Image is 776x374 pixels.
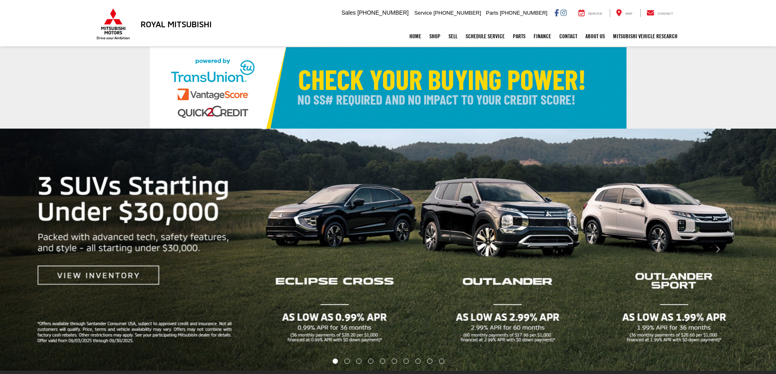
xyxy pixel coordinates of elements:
[356,359,362,364] li: Go to slide number 3.
[427,359,432,364] li: Go to slide number 9.
[657,12,673,15] span: Contact
[141,20,212,28] h3: Royal Mitsubishi
[414,10,432,16] span: Service
[150,47,627,129] img: Check Your Buying Power
[640,9,679,17] a: Contact
[444,26,462,46] a: Sell
[357,9,409,16] span: [PHONE_NUMBER]
[609,26,681,46] a: Mitsubishi Vehicle Research
[486,10,498,16] span: Parts
[380,359,385,364] li: Go to slide number 5.
[561,9,567,16] a: Instagram: Click to visit our Instagram page
[439,359,444,364] li: Go to slide number 10.
[433,10,481,16] span: [PHONE_NUMBER]
[462,26,509,46] a: Schedule Service: Opens in a new tab
[509,26,530,46] a: Parts: Opens in a new tab
[341,9,356,16] span: Sales
[572,9,609,17] a: Service
[555,26,581,46] a: Contact
[391,359,397,364] li: Go to slide number 6.
[625,12,632,15] span: Map
[530,26,555,46] a: Finance
[345,359,350,364] li: Go to slide number 2.
[425,26,444,46] a: Shop
[368,359,374,364] li: Go to slide number 4.
[554,9,559,16] a: Facebook: Click to visit our Facebook page
[403,359,409,364] li: Go to slide number 7.
[588,12,602,15] span: Service
[659,145,776,354] button: Click to view next picture.
[581,26,609,46] a: About Us
[95,8,132,40] img: Mitsubishi
[610,9,638,17] a: Map
[415,359,420,364] li: Go to slide number 8.
[405,26,425,46] a: Home
[500,10,547,16] span: [PHONE_NUMBER]
[332,359,338,364] li: Go to slide number 1.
